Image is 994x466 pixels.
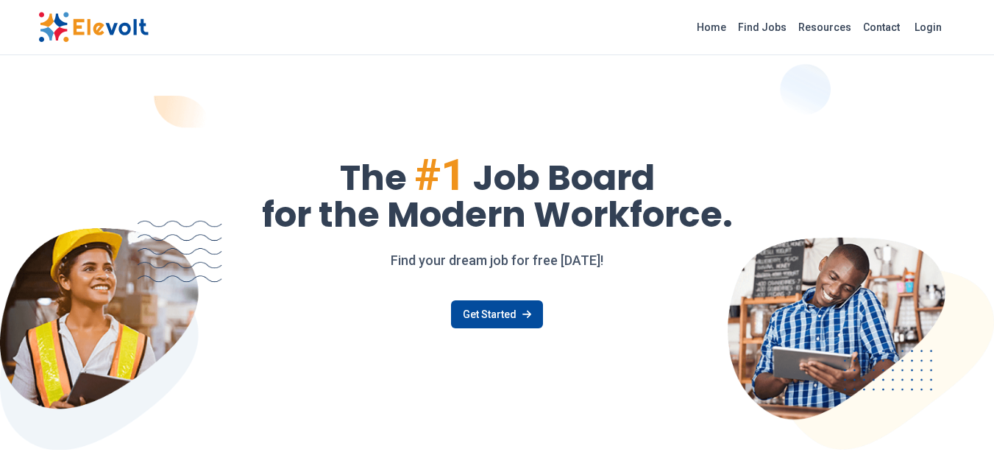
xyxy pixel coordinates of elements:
[38,153,956,233] h1: The Job Board for the Modern Workforce.
[792,15,857,39] a: Resources
[414,149,466,201] span: #1
[38,12,149,43] img: Elevolt
[451,300,543,328] a: Get Started
[906,13,951,42] a: Login
[38,250,956,271] p: Find your dream job for free [DATE]!
[732,15,792,39] a: Find Jobs
[691,15,732,39] a: Home
[857,15,906,39] a: Contact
